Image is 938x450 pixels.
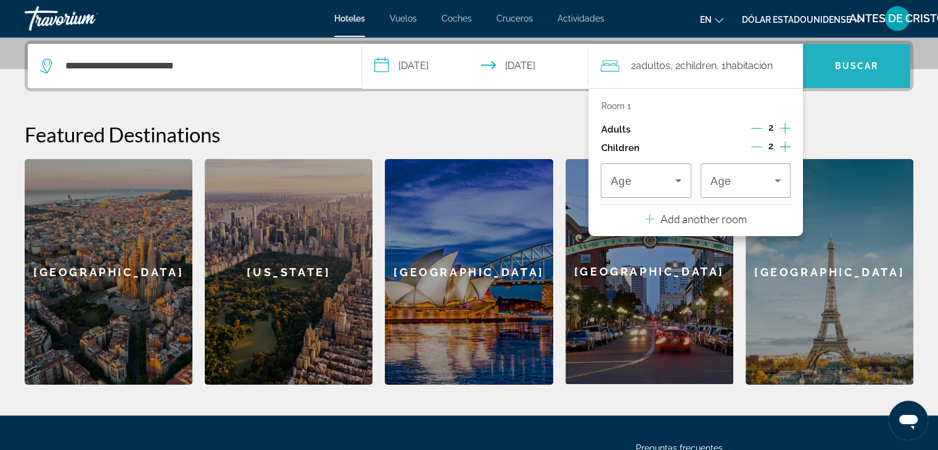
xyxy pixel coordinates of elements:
font: en [700,15,712,25]
span: 2 [768,123,773,133]
button: Buscar [803,44,910,88]
div: [GEOGRAPHIC_DATA] [385,159,553,385]
button: Travelers: 2 adults, 2 children [588,44,803,88]
button: Increment children [780,139,791,157]
font: 2 [630,60,635,72]
p: Room 1 [601,101,630,111]
a: San Diego[GEOGRAPHIC_DATA] [566,159,733,385]
button: Menú de usuario [881,6,913,31]
button: Increment adults [780,120,791,139]
a: Paris[GEOGRAPHIC_DATA] [746,159,913,385]
iframe: Botón para iniciar la ventana de mensajería [889,401,928,440]
input: Buscar destino de hotel [64,57,343,75]
span: Age [611,175,632,187]
a: Cruceros [496,14,533,23]
div: [US_STATE] [205,159,372,385]
a: New York[US_STATE] [205,159,372,385]
button: Add another room [645,205,747,230]
a: Barcelona[GEOGRAPHIC_DATA] [25,159,192,385]
h2: Featured Destinations [25,122,913,147]
span: Children [680,60,716,72]
div: [GEOGRAPHIC_DATA] [566,159,733,384]
button: Cambiar idioma [700,10,723,28]
font: Habitación [725,60,772,72]
span: , 2 [670,57,716,75]
button: Seleccione la fecha de entrada y salida [362,44,589,88]
button: Cambiar moneda [742,10,863,28]
a: Actividades [557,14,604,23]
a: Travorium [25,2,148,35]
a: Vuelos [390,14,417,23]
span: 2 [768,141,773,151]
font: adultos [635,60,670,72]
p: Adults [601,125,630,135]
div: Widget de búsqueda [28,44,910,88]
font: Buscar [835,61,879,71]
a: Sydney[GEOGRAPHIC_DATA] [385,159,553,385]
font: , 1 [716,60,725,72]
p: Add another room [660,212,747,226]
div: [GEOGRAPHIC_DATA] [25,159,192,385]
p: Children [601,143,639,153]
button: Decrement children [751,141,762,155]
button: Decrement adults [751,122,762,137]
a: Hoteles [334,14,365,23]
span: Age [710,175,731,187]
div: [GEOGRAPHIC_DATA] [746,159,913,385]
a: Coches [442,14,472,23]
font: Dólar estadounidense [742,15,851,25]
